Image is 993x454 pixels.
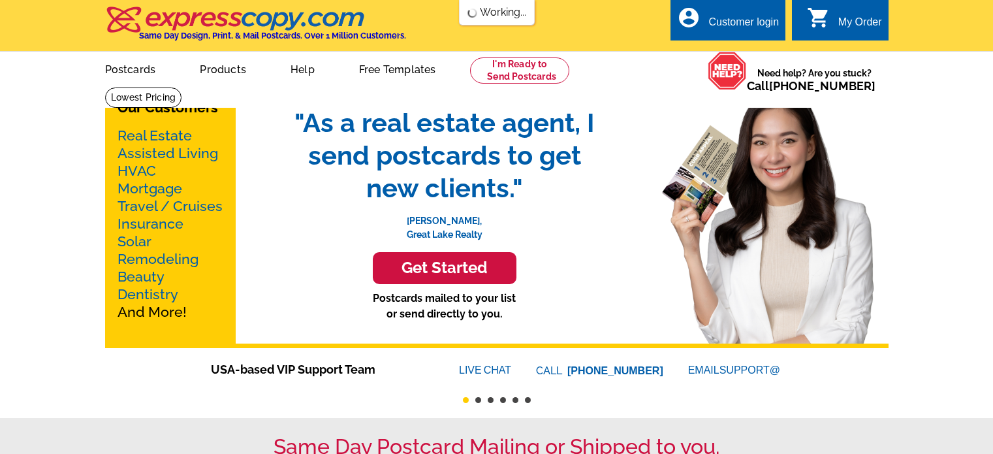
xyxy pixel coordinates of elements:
a: Travel / Cruises [118,198,223,214]
button: 3 of 6 [488,397,494,403]
a: Solar [118,233,151,250]
a: Products [179,53,267,84]
button: 2 of 6 [475,397,481,403]
span: "As a real estate agent, I send postcards to get new clients." [281,106,608,204]
a: Same Day Design, Print, & Mail Postcards. Over 1 Million Customers. [105,16,406,41]
a: Postcards [84,53,177,84]
img: loading... [467,8,477,18]
i: shopping_cart [807,6,830,29]
h3: Get Started [389,259,500,278]
a: Dentistry [118,286,178,302]
a: Real Estate [118,127,192,144]
img: help [708,52,747,90]
a: [PHONE_NUMBER] [769,79,875,93]
a: HVAC [118,163,156,179]
h4: Same Day Design, Print, & Mail Postcards. Over 1 Million Customers. [139,31,406,41]
a: shopping_cart My Order [807,14,882,31]
span: Call [747,79,875,93]
button: 5 of 6 [512,397,518,403]
a: Free Templates [338,53,457,84]
a: Remodeling [118,251,198,267]
p: And More! [118,127,223,321]
a: Assisted Living [118,145,218,161]
a: EMAILSUPPORT@ [688,365,782,376]
button: 1 of 6 [463,397,469,403]
a: Beauty [118,268,165,285]
a: LIVECHAT [459,365,511,376]
span: USA-based VIP Support Team [211,361,420,378]
div: Customer login [708,16,779,35]
a: Insurance [118,216,183,232]
button: 4 of 6 [500,397,506,403]
a: account_circle Customer login [677,14,779,31]
p: [PERSON_NAME], Great Lake Realty [281,204,608,242]
span: Need help? Are you stuck? [747,67,882,93]
font: CALL [536,363,564,379]
a: Get Started [281,252,608,284]
div: My Order [838,16,882,35]
button: 6 of 6 [525,397,531,403]
a: Help [270,53,336,84]
a: Mortgage [118,180,182,197]
a: [PHONE_NUMBER] [567,365,663,376]
font: SUPPORT@ [719,363,782,378]
font: LIVE [459,363,484,378]
i: account_circle [677,6,701,29]
p: Postcards mailed to your list or send directly to you. [281,291,608,322]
